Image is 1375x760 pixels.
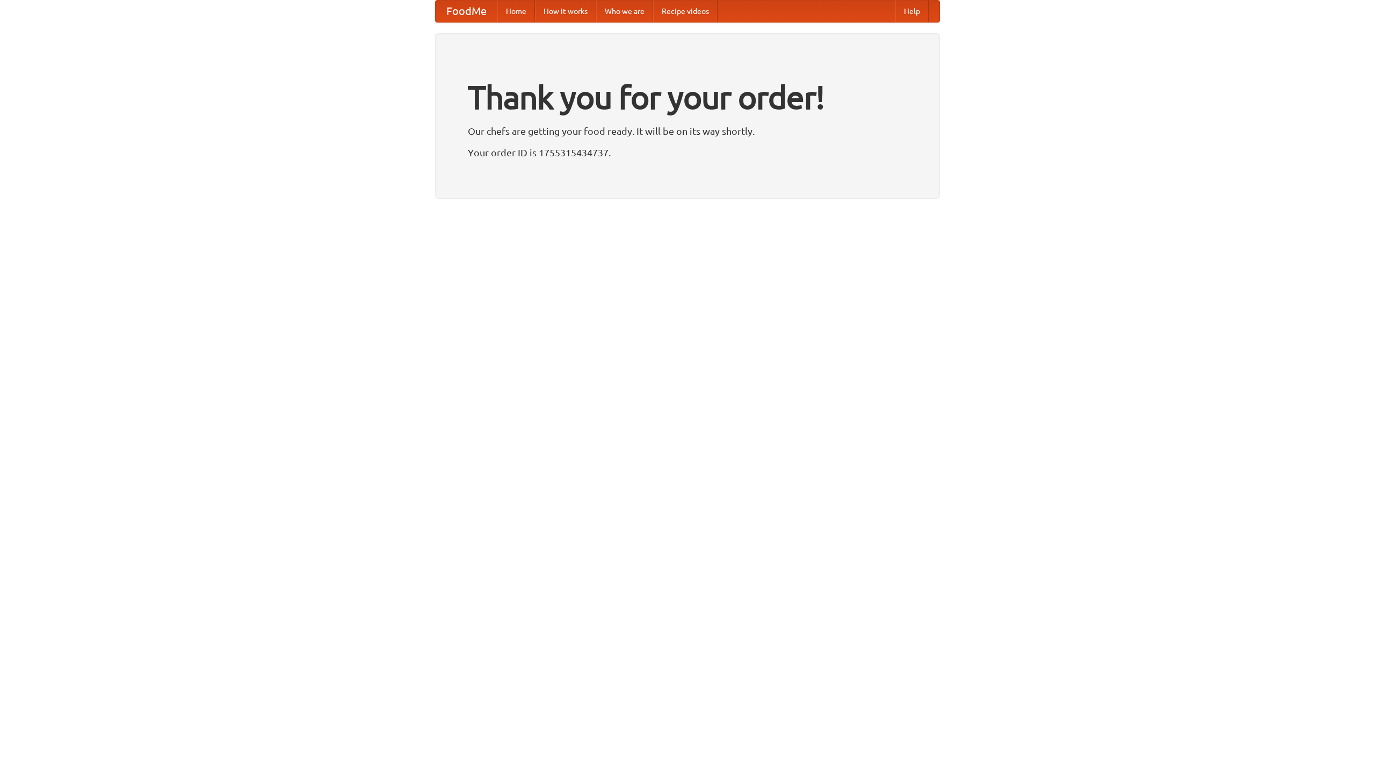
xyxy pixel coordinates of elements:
a: How it works [535,1,596,22]
a: FoodMe [436,1,497,22]
a: Help [895,1,929,22]
h1: Thank you for your order! [468,71,907,123]
p: Our chefs are getting your food ready. It will be on its way shortly. [468,123,907,139]
a: Who we are [596,1,653,22]
a: Home [497,1,535,22]
a: Recipe videos [653,1,718,22]
p: Your order ID is 1755315434737. [468,144,907,161]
